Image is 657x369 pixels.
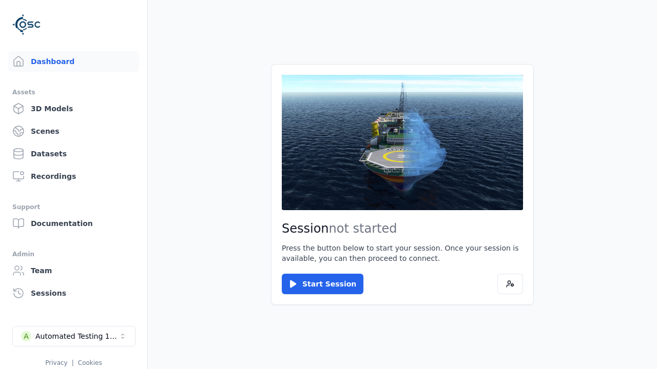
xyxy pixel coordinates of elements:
a: Datasets [8,143,139,164]
a: Privacy [45,359,67,366]
a: Recordings [8,166,139,187]
a: Scenes [8,121,139,141]
a: Documentation [8,213,139,234]
a: Dashboard [8,51,139,72]
div: Assets [12,86,135,98]
div: Support [12,201,135,213]
p: Press the button below to start your session. Once your session is available, you can then procee... [282,243,523,263]
div: A [21,331,31,341]
a: 3D Models [8,98,139,119]
button: Select a workspace [12,326,136,346]
a: Team [8,260,139,281]
a: Sessions [8,283,139,303]
div: Admin [12,248,135,260]
a: Cookies [78,359,102,366]
span: | [72,359,74,366]
button: Start Session [282,274,363,294]
h2: Session [282,220,523,237]
span: not started [329,221,397,236]
img: Logo [12,10,41,39]
div: Automated Testing 1 - Playwright [35,331,119,341]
